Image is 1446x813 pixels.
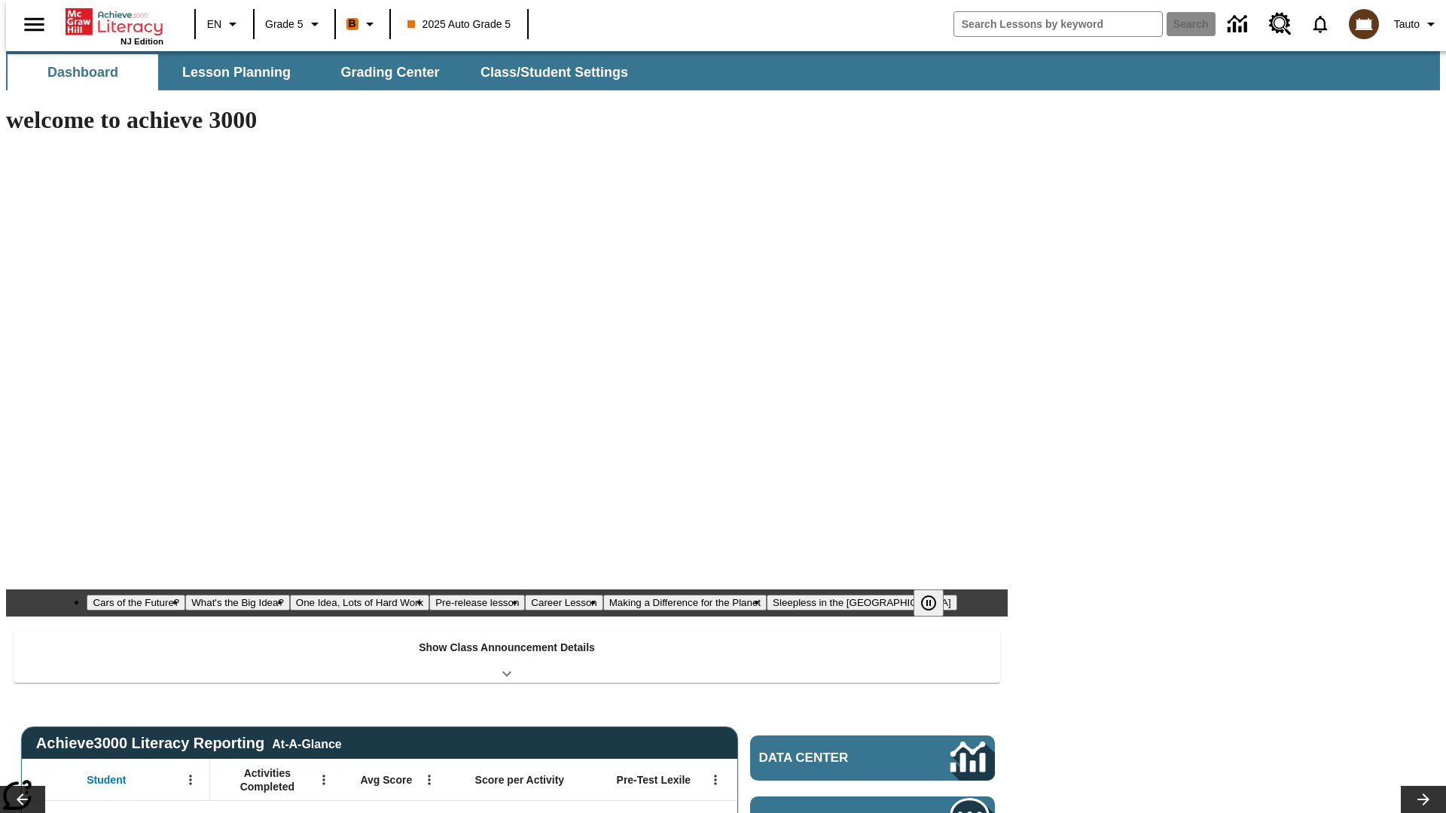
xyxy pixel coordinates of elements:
[47,64,118,81] span: Dashboard
[1301,5,1340,44] a: Notifications
[759,751,900,766] span: Data Center
[179,769,202,791] button: Open Menu
[6,106,1008,134] h1: welcome to achieve 3000
[218,766,317,793] span: Activities Completed
[704,769,727,791] button: Open Menu
[14,631,1000,683] div: Show Class Announcement Details
[161,54,312,90] button: Lesson Planning
[259,11,330,38] button: Grade: Grade 5, Select a grade
[525,595,602,611] button: Slide 5 Career Lesson
[8,54,158,90] button: Dashboard
[6,51,1440,90] div: SubNavbar
[66,7,163,37] a: Home
[182,64,291,81] span: Lesson Planning
[429,595,525,611] button: Slide 4 Pre-release lesson
[1394,17,1420,32] span: Tauto
[603,595,767,611] button: Slide 6 Making a Difference for the Planet
[66,5,163,46] div: Home
[954,12,1162,36] input: search field
[349,14,356,33] span: B
[1401,786,1446,813] button: Lesson carousel, Next
[468,54,640,90] button: Class/Student Settings
[914,589,959,617] div: Pause
[200,11,249,38] button: Language: EN, Select a language
[617,773,691,787] span: Pre-Test Lexile
[315,54,465,90] button: Grading Center
[767,595,957,611] button: Slide 7 Sleepless in the Animal Kingdom
[313,769,335,791] button: Open Menu
[87,595,185,611] button: Slide 1 Cars of the Future?
[6,54,642,90] div: SubNavbar
[360,773,412,787] span: Avg Score
[750,735,995,781] a: Data Center
[207,17,221,32] span: EN
[480,64,628,81] span: Class/Student Settings
[914,589,944,617] button: Pause
[475,773,565,787] span: Score per Activity
[1388,11,1446,38] button: Profile/Settings
[120,37,163,46] span: NJ Edition
[1219,4,1260,45] a: Data Center
[185,595,290,611] button: Slide 2 What's the Big Idea?
[290,595,429,611] button: Slide 3 One Idea, Lots of Hard Work
[340,11,385,38] button: Boost Class color is orange. Change class color
[1340,5,1388,44] button: Select a new avatar
[419,640,595,656] p: Show Class Announcement Details
[1349,9,1379,39] img: avatar image
[1260,4,1301,44] a: Resource Center, Will open in new tab
[87,773,126,787] span: Student
[407,17,511,32] span: 2025 Auto Grade 5
[272,735,341,751] div: At-A-Glance
[12,2,56,47] button: Open side menu
[36,735,342,752] span: Achieve3000 Literacy Reporting
[265,17,304,32] span: Grade 5
[418,769,441,791] button: Open Menu
[340,64,439,81] span: Grading Center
